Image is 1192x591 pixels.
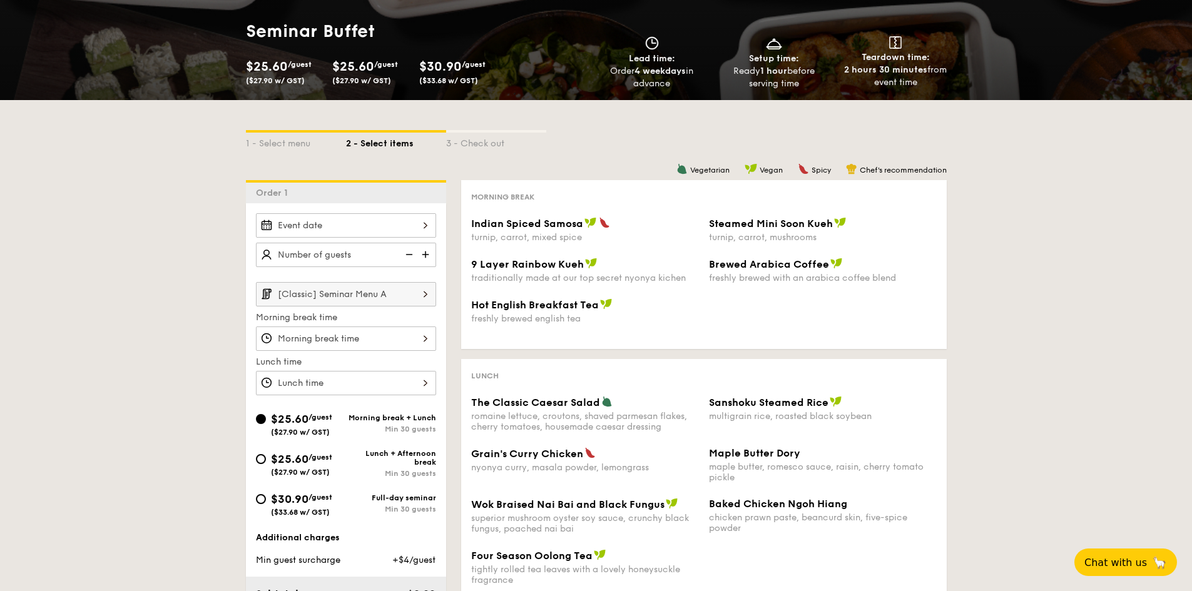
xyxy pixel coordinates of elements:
img: icon-add.58712e84.svg [417,243,436,266]
img: icon-vegan.f8ff3823.svg [830,258,843,269]
span: ($27.90 w/ GST) [271,468,330,477]
span: Grain's Curry Chicken [471,448,583,460]
img: icon-reduce.1d2dbef1.svg [399,243,417,266]
div: 2 - Select items [346,133,446,150]
div: tightly rolled tea leaves with a lovely honeysuckle fragrance [471,564,699,585]
img: icon-vegan.f8ff3823.svg [600,298,613,310]
span: Maple Butter Dory [709,447,800,459]
span: Steamed Mini Soon Kueh [709,218,833,230]
button: Chat with us🦙 [1074,548,1177,576]
span: Order 1 [256,188,293,198]
div: freshly brewed with an arabica coffee blend [709,273,937,283]
div: Ready before serving time [718,65,830,90]
span: Sanshoku Steamed Rice [709,397,828,408]
img: icon-teardown.65201eee.svg [889,36,902,49]
img: icon-vegan.f8ff3823.svg [584,217,597,228]
div: freshly brewed english tea [471,313,699,324]
input: Number of guests [256,243,436,267]
img: icon-vegan.f8ff3823.svg [666,498,678,509]
div: Full-day seminar [346,493,436,502]
div: from event time [840,64,952,89]
span: /guest [308,493,332,502]
div: multigrain rice, roasted black soybean [709,411,937,422]
span: /guest [374,60,398,69]
span: Lead time: [629,53,675,64]
span: /guest [308,413,332,422]
span: Chef's recommendation [860,166,947,174]
img: icon-dish.430c3a2e.svg [765,36,783,50]
input: Event date [256,213,436,238]
div: turnip, carrot, mushrooms [709,232,937,243]
div: Order in advance [596,65,708,90]
span: $25.60 [271,412,308,426]
span: Wok Braised Nai Bai and Black Fungus [471,498,665,510]
div: nyonya curry, masala powder, lemongrass [471,462,699,473]
img: icon-vegan.f8ff3823.svg [834,217,847,228]
span: $25.60 [246,59,288,74]
span: ($27.90 w/ GST) [271,428,330,437]
img: icon-vegetarian.fe4039eb.svg [601,396,613,407]
img: icon-vegan.f8ff3823.svg [830,396,842,407]
span: $30.90 [271,492,308,506]
span: Teardown time: [862,52,930,63]
span: Morning break [471,193,534,201]
div: Min 30 guests [346,469,436,478]
div: maple butter, romesco sauce, raisin, cherry tomato pickle [709,462,937,483]
span: +$4/guest [392,555,436,565]
img: icon-spicy.37a8142b.svg [584,447,596,458]
div: turnip, carrot, mixed spice [471,232,699,243]
span: ($33.68 w/ GST) [419,76,478,85]
label: Lunch time [256,356,436,368]
span: ($33.68 w/ GST) [271,508,330,517]
img: icon-clock.2db775ea.svg [643,36,661,50]
span: Brewed Arabica Coffee [709,258,829,270]
img: icon-spicy.37a8142b.svg [798,163,809,174]
input: $25.60/guest($27.90 w/ GST)Lunch + Afternoon breakMin 30 guests [256,454,266,464]
label: Morning break time [256,311,436,324]
div: superior mushroom oyster soy sauce, crunchy black fungus, poached nai bai [471,513,699,534]
span: $30.90 [419,59,462,74]
span: Four Season Oolong Tea [471,550,593,562]
div: Min 30 guests [346,425,436,433]
span: 9 Layer Rainbow Kueh [471,258,584,270]
span: The Classic Caesar Salad [471,397,600,408]
div: Additional charges [256,532,436,544]
img: icon-vegan.f8ff3823.svg [585,258,598,269]
img: icon-chef-hat.a58ddaea.svg [846,163,857,174]
strong: 2 hours 30 minutes [844,64,927,75]
span: Hot English Breakfast Tea [471,299,599,311]
span: Spicy [812,166,831,174]
span: $25.60 [271,452,308,466]
span: Vegan [760,166,783,174]
span: Chat with us [1084,557,1147,568]
span: 🦙 [1152,555,1167,570]
span: Min guest surcharge [256,555,340,565]
div: Morning break + Lunch [346,413,436,422]
input: Lunch time [256,371,436,395]
strong: 1 hour [760,66,787,76]
input: Morning break time [256,326,436,351]
span: Setup time: [749,53,799,64]
div: 3 - Check out [446,133,546,150]
img: icon-vegetarian.fe4039eb.svg [676,163,688,174]
input: $25.60/guest($27.90 w/ GST)Morning break + LunchMin 30 guests [256,414,266,424]
span: Indian Spiced Samosa [471,218,583,230]
span: ($27.90 w/ GST) [246,76,305,85]
span: Baked Chicken Ngoh Hiang [709,498,847,510]
h1: Seminar Buffet [246,20,496,43]
div: traditionally made at our top secret nyonya kichen [471,273,699,283]
img: icon-spicy.37a8142b.svg [599,217,610,228]
div: Min 30 guests [346,505,436,513]
span: Lunch [471,371,499,380]
span: /guest [288,60,312,69]
div: 1 - Select menu [246,133,346,150]
span: Vegetarian [690,166,730,174]
img: icon-chevron-right.3c0dfbd6.svg [415,282,436,306]
span: /guest [308,453,332,462]
input: $30.90/guest($33.68 w/ GST)Full-day seminarMin 30 guests [256,494,266,504]
img: icon-vegan.f8ff3823.svg [745,163,757,174]
div: chicken prawn paste, beancurd skin, five-spice powder [709,512,937,533]
div: romaine lettuce, croutons, shaved parmesan flakes, cherry tomatoes, housemade caesar dressing [471,411,699,432]
img: icon-vegan.f8ff3823.svg [594,549,606,560]
span: ($27.90 w/ GST) [332,76,391,85]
